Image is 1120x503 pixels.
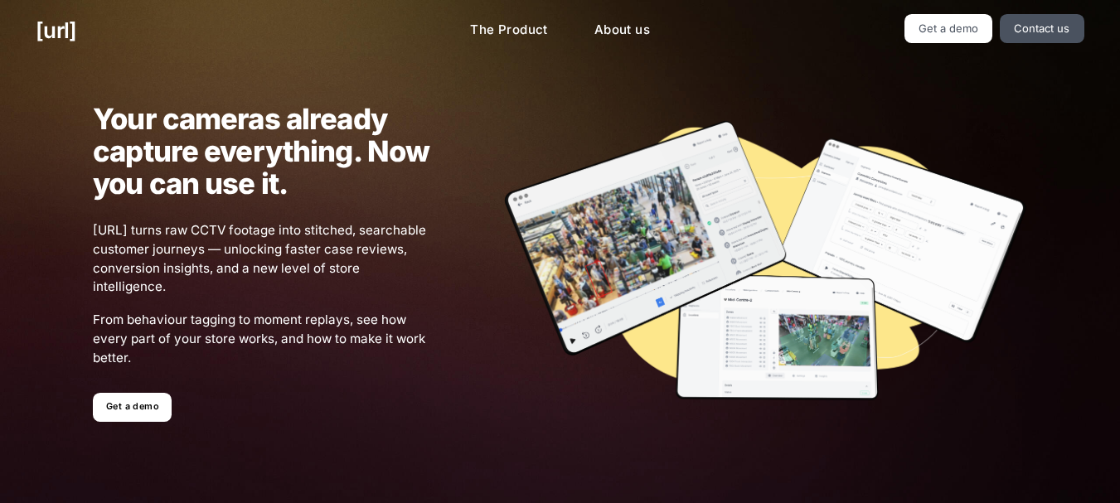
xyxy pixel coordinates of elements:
a: Get a demo [93,393,172,422]
span: [URL] turns raw CCTV footage into stitched, searchable customer journeys — unlocking faster case ... [93,221,430,297]
span: From behaviour tagging to moment replays, see how every part of your store works, and how to make... [93,311,430,367]
a: About us [581,14,663,46]
a: Get a demo [904,14,993,43]
a: Contact us [1000,14,1084,43]
h1: Your cameras already capture everything. Now you can use it. [93,103,430,200]
a: [URL] [36,14,76,46]
a: The Product [457,14,561,46]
